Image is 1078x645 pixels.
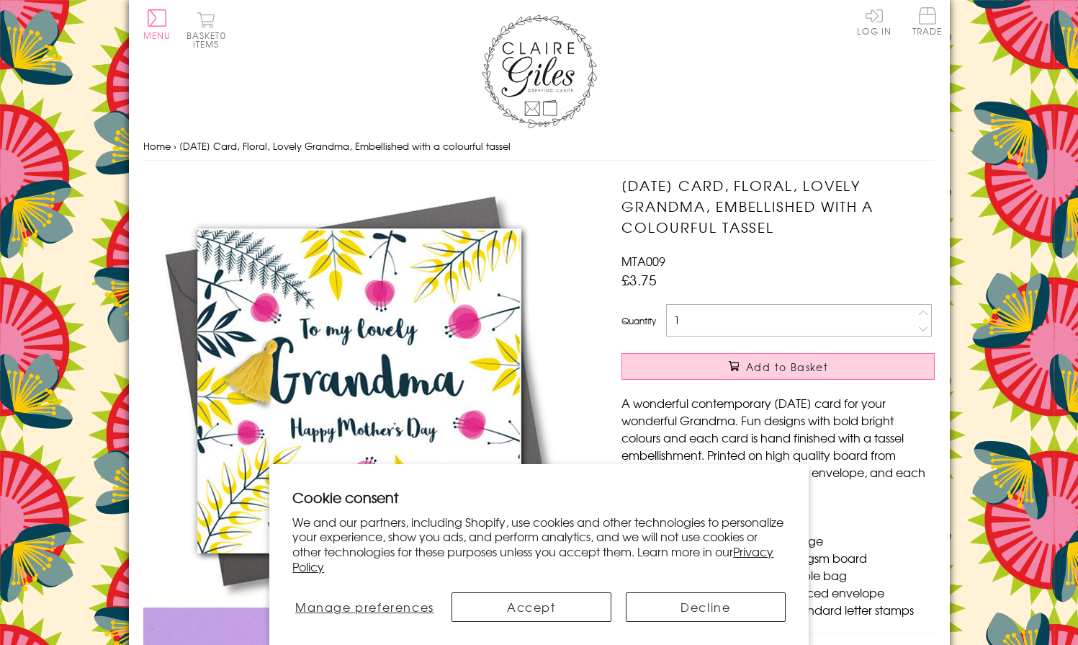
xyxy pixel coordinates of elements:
[292,487,786,507] h2: Cookie consent
[621,353,935,380] button: Add to Basket
[452,592,611,622] button: Accept
[746,360,828,374] span: Add to Basket
[143,9,171,40] button: Menu
[626,592,786,622] button: Decline
[143,132,935,161] nav: breadcrumbs
[292,515,786,574] p: We and our partners, including Shopify, use cookies and other technologies to personalize your ex...
[621,314,656,327] label: Quantity
[482,14,597,128] img: Claire Giles Greetings Cards
[912,7,943,35] span: Trade
[174,139,176,153] span: ›
[621,270,657,290] span: £3.75
[621,175,935,237] h1: [DATE] Card, Floral, Lovely Grandma, Embellished with a colourful tassel
[292,543,773,575] a: Privacy Policy
[143,139,171,153] a: Home
[187,12,226,48] button: Basket0 items
[621,394,935,498] p: A wonderful contemporary [DATE] card for your wonderful Grandma. Fun designs with bold bright col...
[143,175,575,608] img: Mother's Day Card, Floral, Lovely Grandma, Embellished with a colourful tassel
[857,7,891,35] a: Log In
[193,29,226,50] span: 0 items
[143,29,171,42] span: Menu
[179,139,511,153] span: [DATE] Card, Floral, Lovely Grandma, Embellished with a colourful tassel
[292,592,436,622] button: Manage preferences
[621,252,665,270] span: MTA009
[912,7,943,38] a: Trade
[295,598,434,615] span: Manage preferences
